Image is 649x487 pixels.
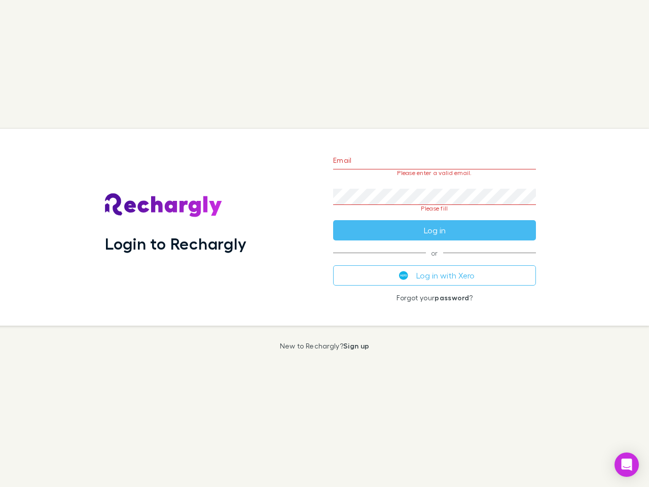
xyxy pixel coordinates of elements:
img: Xero's logo [399,271,408,280]
p: Forgot your ? [333,294,536,302]
p: Please fill [333,205,536,212]
h1: Login to Rechargly [105,234,246,253]
a: password [435,293,469,302]
button: Log in with Xero [333,265,536,286]
p: Please enter a valid email. [333,169,536,177]
button: Log in [333,220,536,240]
a: Sign up [343,341,369,350]
p: New to Rechargly? [280,342,370,350]
div: Open Intercom Messenger [615,453,639,477]
img: Rechargly's Logo [105,193,223,218]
